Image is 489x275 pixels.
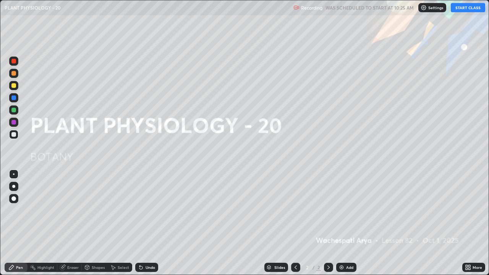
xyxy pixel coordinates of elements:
[92,265,105,269] div: Shapes
[118,265,129,269] div: Select
[338,264,345,270] img: add-slide-button
[293,5,300,11] img: recording.375f2c34.svg
[274,265,285,269] div: Slides
[303,265,311,270] div: 2
[301,5,322,11] p: Recording
[67,265,79,269] div: Eraser
[421,5,427,11] img: class-settings-icons
[5,5,61,11] p: PLANT PHYSIOLOGY - 20
[316,264,321,271] div: 2
[325,4,414,11] h5: WAS SCHEDULED TO START AT 10:25 AM
[37,265,54,269] div: Highlight
[146,265,155,269] div: Undo
[16,265,23,269] div: Pen
[473,265,482,269] div: More
[313,265,315,270] div: /
[346,265,353,269] div: Add
[428,6,443,10] p: Settings
[451,3,485,12] button: START CLASS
